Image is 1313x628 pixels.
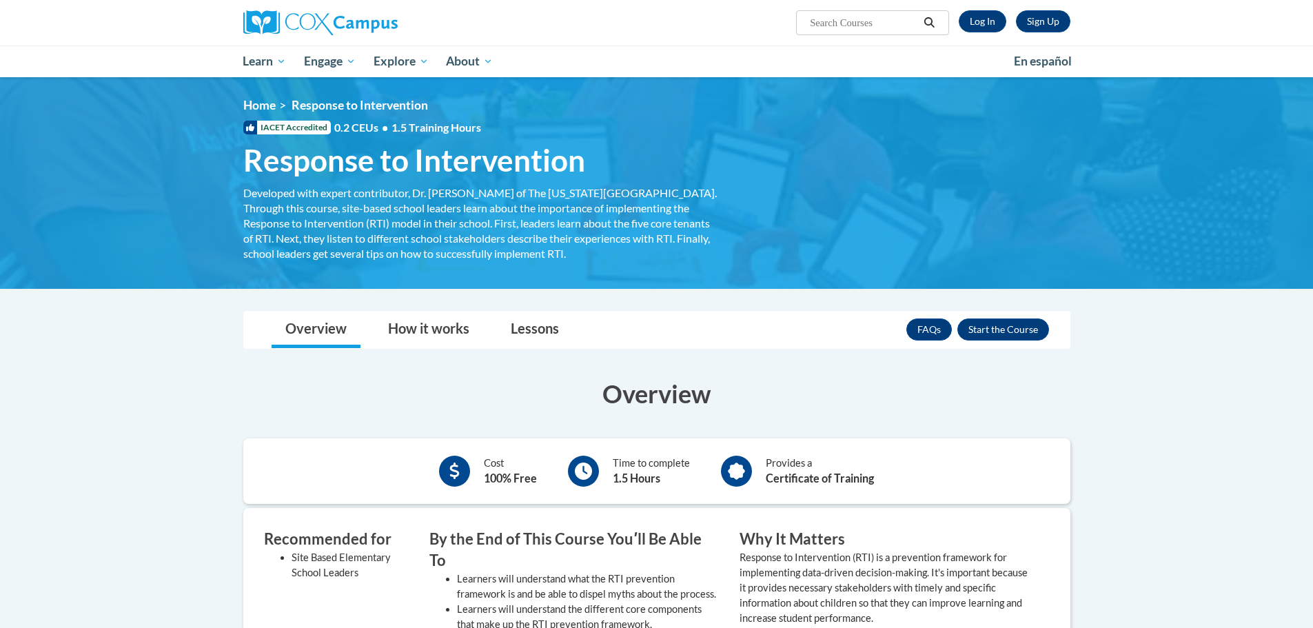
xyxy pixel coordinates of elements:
[766,456,874,487] div: Provides a
[223,45,1091,77] div: Main menu
[919,14,939,31] button: Search
[243,10,398,35] img: Cox Campus
[457,571,719,602] li: Learners will understand what the RTI prevention framework is and be able to dispel myths about t...
[243,376,1070,411] h3: Overview
[292,98,428,112] span: Response to Intervention
[243,53,286,70] span: Learn
[365,45,438,77] a: Explore
[272,312,360,348] a: Overview
[497,312,573,348] a: Lessons
[613,456,690,487] div: Time to complete
[374,312,483,348] a: How it works
[292,550,409,580] li: Site Based Elementary School Leaders
[243,98,276,112] a: Home
[740,529,1029,550] h3: Why It Matters
[740,551,1028,624] value: Response to Intervention (RTI) is a prevention framework for implementing data-driven decision-ma...
[766,472,874,485] b: Certificate of Training
[234,45,296,77] a: Learn
[906,318,952,341] a: FAQs
[334,120,481,135] span: 0.2 CEUs
[295,45,365,77] a: Engage
[808,14,919,31] input: Search Courses
[613,472,660,485] b: 1.5 Hours
[243,10,505,35] a: Cox Campus
[429,529,719,571] h3: By the End of This Course Youʹll Be Able To
[1005,47,1081,76] a: En español
[243,142,585,179] span: Response to Intervention
[264,529,409,550] h3: Recommended for
[957,318,1049,341] button: Enroll
[959,10,1006,32] a: Log In
[382,121,388,134] span: •
[1016,10,1070,32] a: Register
[484,456,537,487] div: Cost
[374,53,429,70] span: Explore
[243,121,331,134] span: IACET Accredited
[243,185,719,261] div: Developed with expert contributor, Dr. [PERSON_NAME] of The [US_STATE][GEOGRAPHIC_DATA]. Through ...
[437,45,502,77] a: About
[304,53,356,70] span: Engage
[1014,54,1072,68] span: En español
[484,472,537,485] b: 100% Free
[446,53,493,70] span: About
[391,121,481,134] span: 1.5 Training Hours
